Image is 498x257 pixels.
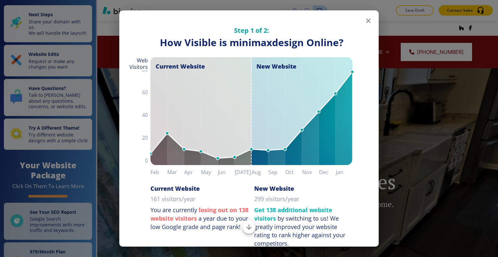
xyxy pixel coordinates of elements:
h6: Sep [268,168,285,177]
h6: New Website [254,185,294,192]
p: 299 visitors/year [254,195,299,203]
button: Scroll to bottom [243,221,255,234]
strong: losing out on 138 website visitors [150,206,248,222]
p: 161 visitors/year [150,195,196,203]
p: You are currently a year due to your low Google grade and page rank! [150,206,249,231]
div: We greatly improved your website rating to rank higher against your competitors. [254,214,345,247]
p: by switching to us! [254,206,353,248]
h6: Dec [319,168,336,177]
h6: Jun [218,168,235,177]
h6: Mar [167,168,184,177]
strong: Get 138 additional website visitors [254,206,332,222]
h6: May [201,168,218,177]
h6: Jan [336,168,353,177]
h6: Oct [285,168,302,177]
h6: Aug [252,168,268,177]
h6: [DATE] [235,168,252,177]
h6: Feb [150,168,167,177]
h6: Nov [302,168,319,177]
h6: Current Website [150,185,200,192]
h6: Apr [184,168,201,177]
